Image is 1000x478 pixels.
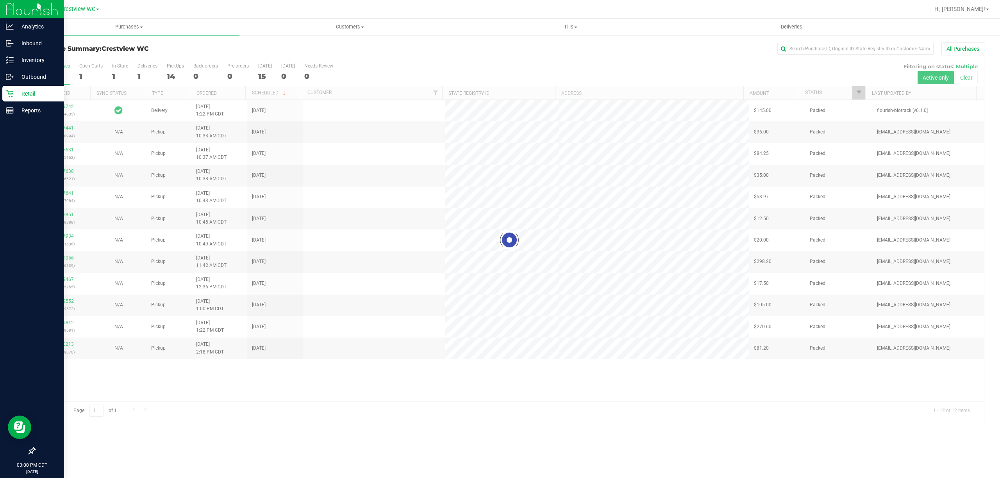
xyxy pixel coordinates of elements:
span: Hi, [PERSON_NAME]! [934,6,985,12]
p: Retail [14,89,61,98]
p: Inventory [14,55,61,65]
p: Reports [14,106,61,115]
inline-svg: Reports [6,107,14,114]
inline-svg: Retail [6,90,14,98]
inline-svg: Inbound [6,39,14,47]
a: Tills [460,19,681,35]
span: Crestview WC [60,6,95,12]
button: All Purchases [941,42,984,55]
inline-svg: Outbound [6,73,14,81]
p: Analytics [14,22,61,31]
span: Crestview WC [102,45,149,52]
span: Customers [240,23,460,30]
p: Inbound [14,39,61,48]
inline-svg: Analytics [6,23,14,30]
span: Deliveries [770,23,813,30]
h3: Purchase Summary: [34,45,351,52]
a: Customers [239,19,460,35]
p: Outbound [14,72,61,82]
span: Tills [461,23,680,30]
p: [DATE] [4,469,61,474]
p: 03:00 PM CDT [4,462,61,469]
inline-svg: Inventory [6,56,14,64]
span: Purchases [19,23,239,30]
a: Deliveries [681,19,902,35]
iframe: Resource center [8,416,31,439]
a: Purchases [19,19,239,35]
input: Search Purchase ID, Original ID, State Registry ID or Customer Name... [777,43,934,55]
